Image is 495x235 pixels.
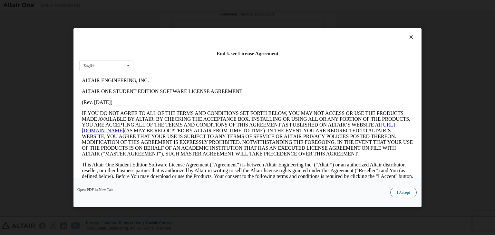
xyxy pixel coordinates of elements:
[3,3,334,8] p: ALTAIR ENGINEERING, INC.
[3,87,334,110] p: This Altair One Student Edition Software License Agreement (“Agreement”) is between Altair Engine...
[79,50,416,57] div: End-User License Agreement
[3,24,334,30] p: (Rev. [DATE])
[390,188,417,197] button: I Accept
[77,188,113,192] a: Open PDF in New Tab
[3,35,334,82] p: IF YOU DO NOT AGREE TO ALL OF THE TERMS AND CONDITIONS SET FORTH BELOW, YOU MAY NOT ACCESS OR USE...
[83,64,95,68] div: English
[3,14,334,19] p: ALTAIR ONE STUDENT EDITION SOFTWARE LICENSE AGREEMENT
[3,47,316,58] a: [URL][DOMAIN_NAME]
